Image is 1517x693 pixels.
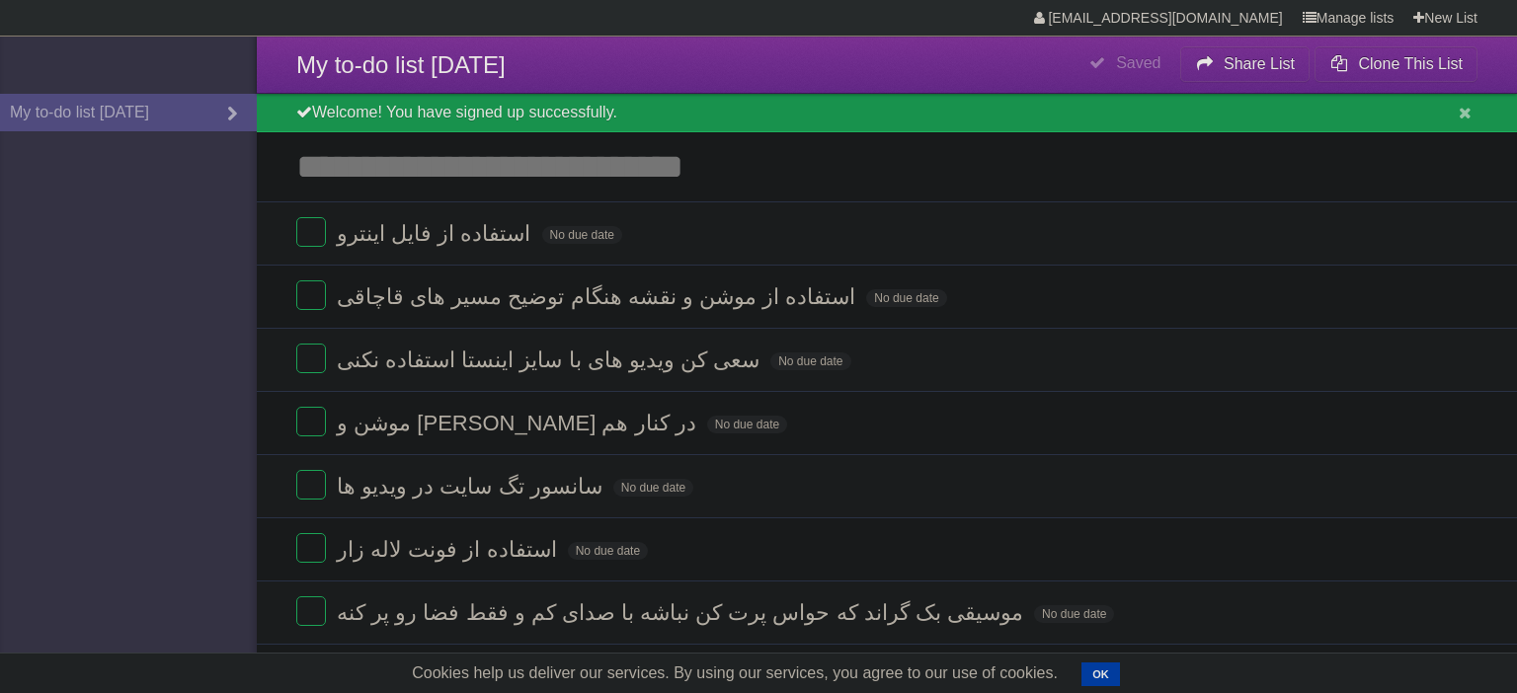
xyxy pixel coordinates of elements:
button: OK [1081,662,1120,686]
span: No due date [770,352,850,370]
label: Done [296,217,326,247]
label: Done [296,407,326,436]
button: Share List [1180,46,1311,82]
span: موسیقی بک گراند که حواس پرت کن نباشه با صدای کم و فقط فضا رو پر کنه [337,600,1028,625]
span: No due date [613,479,693,497]
label: Done [296,280,326,310]
div: Welcome! You have signed up successfully. [257,94,1517,132]
b: Share List [1224,55,1295,72]
span: سعی کن ویدیو های با سایز اینستا استفاده نکنی [337,347,764,372]
button: Clone This List [1315,46,1477,82]
span: استفاده از فونت لاله زار [337,537,561,562]
span: Cookies help us deliver our services. By using our services, you agree to our use of cookies. [392,654,1078,693]
label: Done [296,596,326,626]
span: استفاده از موشن و نقشه هنگام توضیح مسیر های قاچاقی [337,284,860,309]
span: No due date [568,542,648,560]
label: Done [296,533,326,563]
span: No due date [542,226,622,244]
span: My to-do list [DATE] [296,51,506,78]
b: Saved [1116,54,1160,71]
span: No due date [866,289,946,307]
span: استفاده از فایل اینترو [337,221,535,246]
span: سانسور تگ سایت در ویدیو ها [337,474,607,499]
span: No due date [707,416,787,433]
label: Done [296,344,326,373]
b: Clone This List [1358,55,1463,72]
div: Flask [10,48,128,84]
span: No due date [1034,605,1114,623]
label: Done [296,470,326,500]
span: موشن و [PERSON_NAME] در کنار هم [337,411,701,435]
